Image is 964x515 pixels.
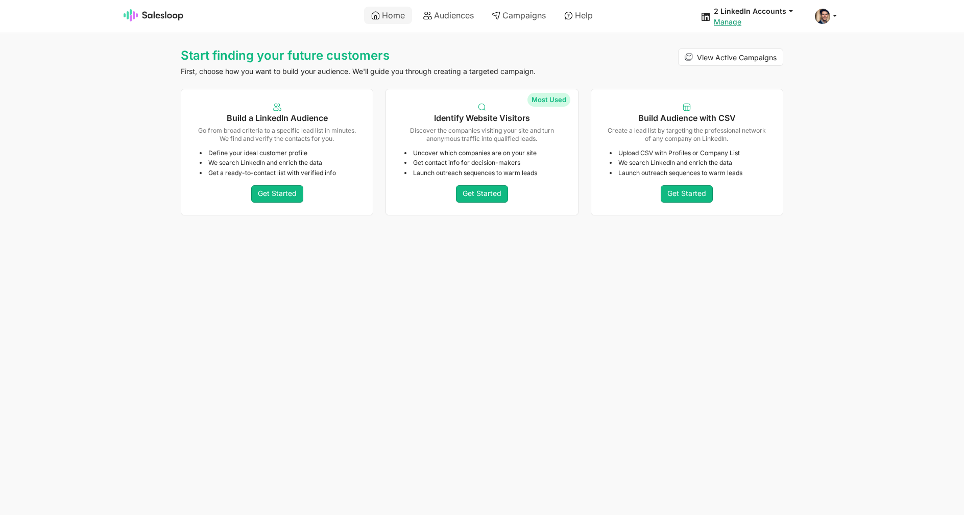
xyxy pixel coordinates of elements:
li: Get a ready-to-contact list with verified info [200,169,358,177]
p: First, choose how you want to build your audience. We'll guide you through creating a targeted ca... [181,67,579,76]
li: Launch outreach sequences to warm leads [610,169,768,177]
p: Create a lead list by targeting the professional network of any company on LinkedIn. [606,127,768,142]
li: Define your ideal customer profile [200,149,358,157]
span: Most Used [527,93,570,107]
li: Uncover which companies are on your site [404,149,563,157]
a: Manage [714,17,741,26]
p: Discover the companies visiting your site and turn anonymous traffic into qualified leads. [400,127,563,142]
li: Get contact info for decision-makers [404,159,563,167]
h5: Identify Website Visitors [400,113,563,123]
a: View Active Campaigns [678,48,783,66]
a: Get Started [456,185,508,203]
li: Launch outreach sequences to warm leads [404,169,563,177]
h1: Start finding your future customers [181,48,579,63]
a: Audiences [416,7,481,24]
a: Home [364,7,412,24]
img: Salesloop [124,9,184,21]
span: View Active Campaigns [697,53,777,62]
button: 2 LinkedIn Accounts [714,6,803,16]
a: Get Started [251,185,303,203]
a: Get Started [661,185,713,203]
li: Upload CSV with Profiles or Company List [610,149,768,157]
li: We search LinkedIn and enrich the data [200,159,358,167]
h5: Build a LinkedIn Audience [196,113,358,123]
a: Campaigns [485,7,553,24]
a: Help [557,7,600,24]
p: Go from broad criteria to a specific lead list in minutes. We find and verify the contacts for you. [196,127,358,142]
li: We search LinkedIn and enrich the data [610,159,768,167]
h5: Build Audience with CSV [606,113,768,123]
